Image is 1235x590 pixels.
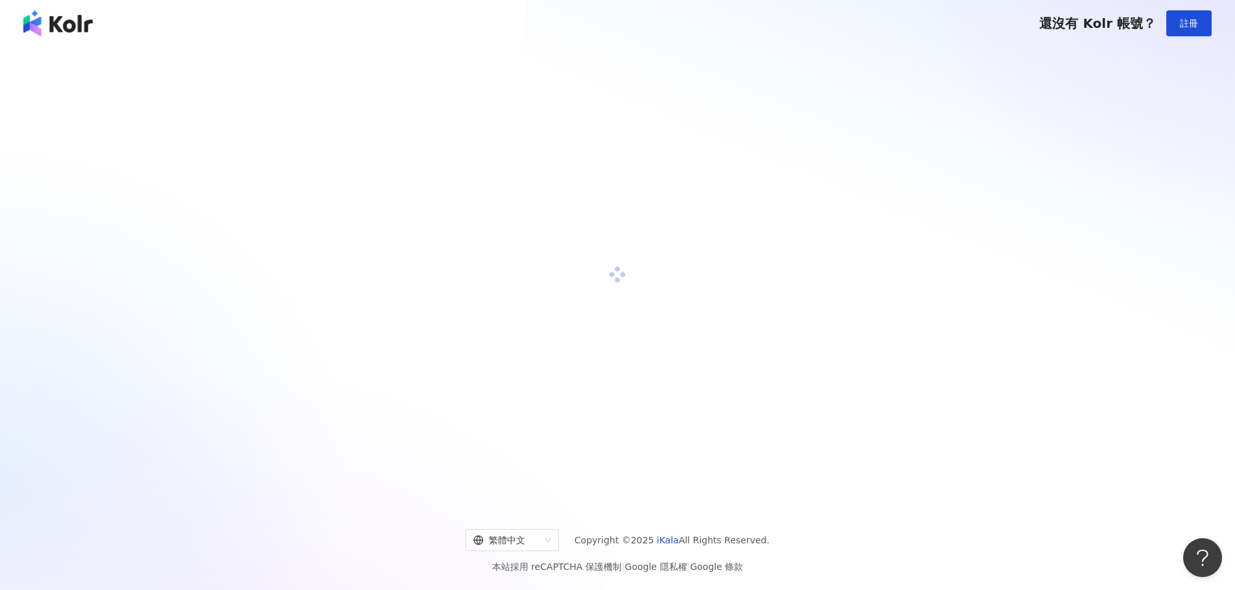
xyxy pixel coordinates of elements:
[1039,16,1156,31] span: 還沒有 Kolr 帳號？
[1183,538,1222,577] iframe: Help Scout Beacon - Open
[574,532,770,548] span: Copyright © 2025 All Rights Reserved.
[625,562,687,572] a: Google 隱私權
[687,562,690,572] span: |
[23,10,93,36] img: logo
[1180,18,1198,28] span: 註冊
[690,562,743,572] a: Google 條款
[1166,10,1212,36] button: 註冊
[622,562,625,572] span: |
[492,559,743,574] span: 本站採用 reCAPTCHA 保護機制
[473,530,539,550] div: 繁體中文
[657,535,679,545] a: iKala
